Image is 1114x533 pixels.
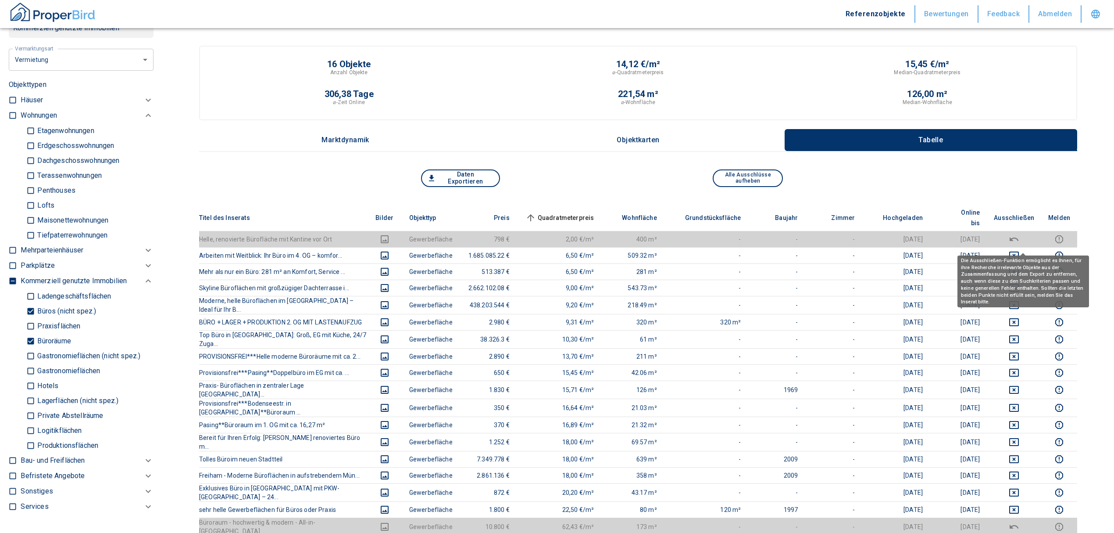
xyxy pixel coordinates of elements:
[9,1,96,27] button: ProperBird Logo and Home Button
[994,454,1034,465] button: deselect this listing
[748,467,805,483] td: 2009
[199,381,367,399] th: Praxis- Büroflächen in zentraler Lage [GEOGRAPHIC_DATA]...
[199,348,367,364] th: PROVISIONSFREI***Helle moderne Büroräume mit ca. 2...
[35,308,96,315] p: Büros (nicht spez.)
[35,442,98,449] p: Produktionsflächen
[21,486,53,497] p: Sonstiges
[805,330,862,348] td: -
[402,330,460,348] td: Gewerbefläche
[35,338,71,345] p: Büroräume
[930,501,987,518] td: [DATE]
[805,263,862,280] td: -
[618,90,658,98] p: 221,54 m²
[421,169,500,187] button: Daten Exportieren
[199,467,367,483] th: Freiham - Moderne Büroflächen in aufstrebendem Mün...
[460,247,517,263] td: 1.685.085.22 €
[517,263,601,280] td: 6,50 €/m²
[460,280,517,296] td: 2.662.102.08 €
[35,172,102,179] p: Terassenwohnungen
[35,127,94,134] p: Etagenwohnungen
[460,467,517,483] td: 2.861.136 €
[748,364,805,381] td: -
[517,451,601,467] td: 18,00 €/m²
[601,247,664,263] td: 509.32 m²
[199,451,367,467] th: Tolles Büroim neuen Stadtteil
[601,501,664,518] td: 80 m²
[21,468,154,484] div: Befristete Angebote
[460,433,517,451] td: 1.252 €
[601,231,664,247] td: 400 m²
[21,276,127,286] p: Kommerziell genutzte Immobilien
[748,330,805,348] td: -
[21,453,154,468] div: Bau- und Freiflächen
[402,280,460,296] td: Gewerbefläche
[21,455,85,466] p: Bau- und Freiflächen
[805,364,862,381] td: -
[199,364,367,381] th: Provisionsfrei***Pasing**Doppelbüro im EG mit ca. ...
[460,364,517,381] td: 650 €
[402,263,460,280] td: Gewerbefläche
[199,330,367,348] th: Top Büro in [GEOGRAPHIC_DATA]: Groß, EG mit Küche, 24/7 Zuga...
[601,348,664,364] td: 211 m²
[517,231,601,247] td: 2,00 €/m²
[21,258,154,274] div: Parkplätze
[930,296,987,314] td: [DATE]
[994,317,1034,328] button: deselect this listing
[1041,205,1077,231] th: Melden
[460,501,517,518] td: 1.800 €
[517,314,601,330] td: 9,31 €/m²
[907,90,947,98] p: 126,00 m²
[402,483,460,501] td: Gewerbefläche
[374,300,395,310] button: images
[21,501,48,512] p: Services
[460,263,517,280] td: 513.387 €
[664,501,748,518] td: 120 m²
[35,293,111,300] p: Ladengeschäftsflächen
[402,231,460,247] td: Gewerbefläche
[402,467,460,483] td: Gewerbefläche
[9,48,154,71] div: letzte 6 Monate
[601,364,664,381] td: 42.06 m²
[460,399,517,417] td: 350 €
[199,399,367,417] th: Provisionsfrei***Bodenseestr. in [GEOGRAPHIC_DATA]**Büroraum ...
[35,217,108,224] p: Maisonettewohnungen
[664,330,748,348] td: -
[805,433,862,451] td: -
[671,212,741,223] span: Grundstücksfläche
[761,212,798,223] span: Baujahr
[601,399,664,417] td: 21.03 m²
[664,451,748,467] td: -
[930,483,987,501] td: [DATE]
[199,231,367,247] th: Helle, renovierte Bürofläche mit Kantine vor Ort
[994,437,1034,447] button: deselect this listing
[862,417,930,433] td: [DATE]
[994,385,1034,395] button: deselect this listing
[930,381,987,399] td: [DATE]
[1048,437,1070,447] button: report this listing
[1029,5,1082,23] button: Abmelden
[862,483,930,501] td: [DATE]
[35,427,82,434] p: Logitikflächen
[199,314,367,330] th: BÜRO + LAGER + PRODUKTION 2. OG MIT LASTENAUFZUG
[805,314,862,330] td: -
[460,314,517,330] td: 2.980 €
[1048,504,1070,515] button: report this listing
[805,231,862,247] td: -
[517,348,601,364] td: 13,70 €/m²
[35,232,107,239] p: Tiefpaterrewohnungen
[713,169,783,187] button: Alle Ausschlüsse aufheben
[664,433,748,451] td: -
[402,501,460,518] td: Gewerbefläche
[862,263,930,280] td: [DATE]
[517,330,601,348] td: 10,30 €/m²
[333,98,364,106] p: ⌀-Zeit Online
[9,79,154,90] p: Objekttypen
[199,247,367,263] th: Arbeiten mit Weitblick: Ihr Büro im 4. OG – komfor...
[748,417,805,433] td: -
[35,397,118,404] p: Lagerflächen (nicht spez.)
[21,484,154,499] div: Sonstiges
[402,399,460,417] td: Gewerbefläche
[460,451,517,467] td: 7.349.778 €
[664,364,748,381] td: -
[664,231,748,247] td: -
